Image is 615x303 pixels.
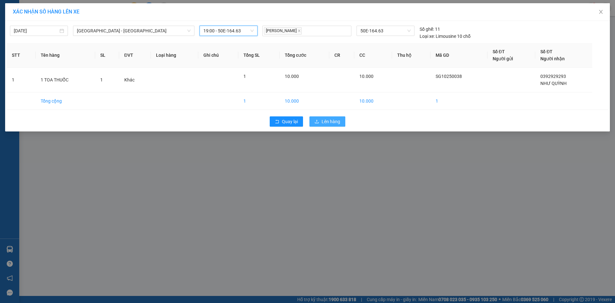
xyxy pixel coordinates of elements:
span: Số ĐT [540,49,553,54]
span: 1 [243,74,246,79]
td: 1 [238,92,280,110]
span: [PERSON_NAME] [264,27,302,35]
span: Lên hàng [322,118,340,125]
div: Limousine 10 chỗ [420,33,471,40]
th: Mã GD [430,43,488,68]
span: Loại xe: [420,33,435,40]
span: Gửi: [5,6,15,13]
span: close [598,9,603,14]
span: Số ĐT [493,49,505,54]
span: upload [315,119,319,124]
span: 1 [100,77,103,82]
td: 1 TOA THUỐC [36,68,95,92]
td: 10.000 [280,92,329,110]
div: 11 [420,26,440,33]
div: 10.000 [74,41,127,50]
div: VP Vĩnh Long [75,5,127,21]
th: ĐVT [119,43,151,68]
span: 19:00 - 50E-164.63 [203,26,254,36]
button: rollbackQuay lại [270,116,303,127]
th: Thu hộ [392,43,430,68]
span: Nhận: [75,6,90,13]
span: 0392929293 [540,74,566,79]
span: close [298,29,301,32]
th: CR [329,43,354,68]
td: 1 [7,68,36,92]
div: 0392929293 [75,29,127,38]
th: SL [95,43,119,68]
td: 1 [430,92,488,110]
span: down [187,29,191,33]
span: 10.000 [285,74,299,79]
th: Loại hàng [151,43,198,68]
th: Tổng SL [238,43,280,68]
div: VP [GEOGRAPHIC_DATA] [5,5,70,21]
th: Ghi chú [198,43,238,68]
span: Sài Gòn - Vĩnh Long [77,26,191,36]
th: CC [354,43,392,68]
td: 10.000 [354,92,392,110]
button: uploadLên hàng [309,116,345,127]
th: Tổng cước [280,43,329,68]
input: 14/10/2025 [14,27,58,34]
td: Khác [119,68,151,92]
button: Close [592,3,610,21]
span: 10.000 [359,74,373,79]
span: Số ghế: [420,26,434,33]
div: NHƯ QUỲNH [75,21,127,29]
span: 50E-164.63 [360,26,410,36]
span: NHƯ QUỲNH [540,81,567,86]
span: rollback [275,119,279,124]
span: Người gửi [493,56,513,61]
span: SG10250038 [436,74,462,79]
th: Tên hàng [36,43,95,68]
span: XÁC NHẬN SỐ HÀNG LÊN XE [13,9,79,15]
td: Tổng cộng [36,92,95,110]
span: CC : [74,43,83,50]
th: STT [7,43,36,68]
span: Quay lại [282,118,298,125]
span: Người nhận [540,56,565,61]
